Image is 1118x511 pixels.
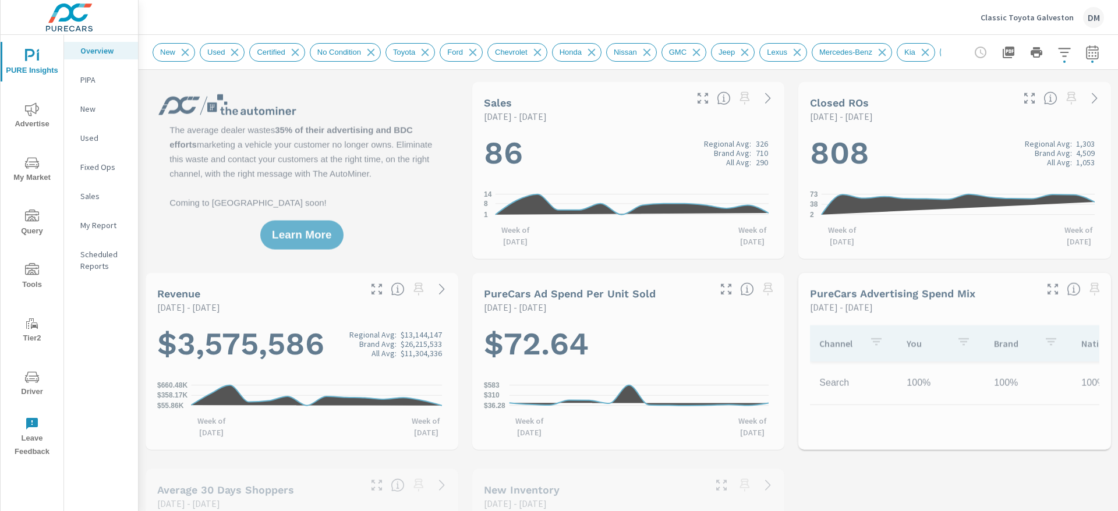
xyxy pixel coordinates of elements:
[662,48,694,56] span: GMC
[488,48,535,56] span: Chevrolet
[409,280,428,299] span: Select a preset date range to save this widget
[726,157,751,166] p: All Avg:
[760,48,794,56] span: Lexus
[810,97,869,109] h5: Closed ROs
[907,338,947,349] p: You
[994,338,1035,349] p: Brand
[606,43,657,62] div: Nissan
[940,48,970,56] span: Ram
[732,415,773,438] p: Week of [DATE]
[810,288,975,300] h5: PureCars Advertising Spend Mix
[1081,41,1104,64] button: Select Date Range
[981,12,1074,23] p: Classic Toyota Galveston
[200,43,245,62] div: Used
[401,329,442,339] p: $13,144,147
[157,381,187,389] text: $660.48K
[433,280,451,299] a: See more details in report
[484,97,512,109] h5: Sales
[4,370,60,399] span: Driver
[4,317,60,345] span: Tier2
[1076,148,1095,157] p: 4,509
[487,43,547,62] div: Chevrolet
[191,415,232,438] p: Week of [DATE]
[80,161,129,173] p: Fixed Ops
[1,35,63,463] div: nav menu
[64,42,138,59] div: Overview
[80,74,129,86] p: PIPA
[940,43,983,62] div: Ram
[810,133,1099,172] h1: 808
[553,48,589,56] span: Honda
[484,402,505,410] text: $36.28
[810,200,818,208] text: 38
[249,43,305,62] div: Certified
[712,476,731,495] button: Make Fullscreen
[64,158,138,176] div: Fixed Ops
[310,48,368,56] span: No Condition
[735,476,754,495] span: Select a preset date range to save this widget
[1083,7,1104,28] div: DM
[484,200,488,208] text: 8
[552,43,602,62] div: Honda
[157,391,187,399] text: $358.17K
[1020,89,1039,108] button: Make Fullscreen
[440,48,470,56] span: Ford
[985,368,1072,398] td: 100%
[367,476,386,495] button: Make Fullscreen
[391,282,405,296] span: Total sales revenue over the selected date range. [Source: This data is sourced from the dealer’s...
[153,43,195,62] div: New
[812,48,879,56] span: Mercedes-Benz
[759,476,777,495] a: See more details in report
[484,324,773,363] h1: $72.64
[495,224,536,247] p: Week of [DATE]
[372,348,397,357] p: All Avg:
[64,246,138,275] div: Scheduled Reports
[80,132,129,144] p: Used
[484,288,656,300] h5: PureCars Ad Spend Per Unit Sold
[157,288,200,300] h5: Revenue
[157,496,220,510] p: [DATE] - [DATE]
[1062,89,1081,108] span: Select a preset date range to save this widget
[1085,280,1104,299] span: Select a preset date range to save this widget
[1085,89,1104,108] a: See more details in report
[433,476,451,495] a: See more details in report
[759,89,777,108] a: See more details in report
[509,415,550,438] p: Week of [DATE]
[4,102,60,131] span: Advertise
[484,300,547,314] p: [DATE] - [DATE]
[810,190,818,198] text: 73
[386,48,422,56] span: Toyota
[64,129,138,147] div: Used
[897,48,922,56] span: Kia
[367,280,386,299] button: Make Fullscreen
[694,89,712,108] button: Make Fullscreen
[406,415,447,438] p: Week of [DATE]
[1043,91,1057,105] span: Number of Repair Orders Closed by the selected dealership group over the selected time range. [So...
[759,43,807,62] div: Lexus
[153,48,182,56] span: New
[484,484,560,496] h5: New Inventory
[607,48,644,56] span: Nissan
[440,43,483,62] div: Ford
[1059,224,1099,247] p: Week of [DATE]
[260,221,343,250] button: Learn More
[810,368,897,398] td: Search
[64,187,138,205] div: Sales
[409,476,428,495] span: Select a preset date range to save this widget
[157,300,220,314] p: [DATE] - [DATE]
[704,139,751,148] p: Regional Avg:
[484,391,500,399] text: $310
[717,280,735,299] button: Make Fullscreen
[714,148,751,157] p: Brand Avg:
[1076,157,1095,166] p: 1,053
[661,43,706,62] div: GMC
[1076,139,1095,148] p: 1,303
[735,89,754,108] span: Select a preset date range to save this widget
[711,43,755,62] div: Jeep
[810,211,814,219] text: 2
[64,100,138,118] div: New
[717,91,731,105] span: Number of vehicles sold by the dealership over the selected date range. [Source: This data is sou...
[157,484,294,496] h5: Average 30 Days Shoppers
[272,230,331,240] span: Learn More
[897,368,985,398] td: 100%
